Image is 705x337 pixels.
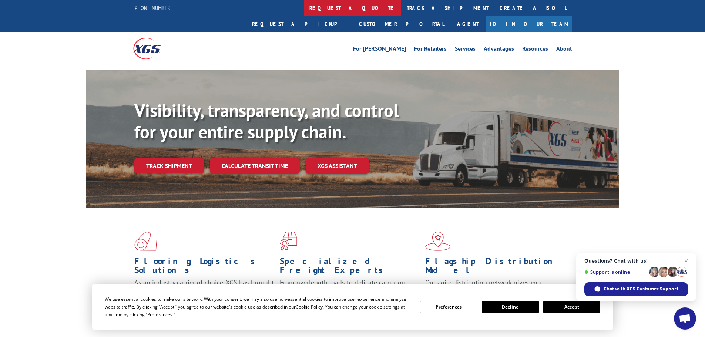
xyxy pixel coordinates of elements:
a: Join Our Team [486,16,572,32]
span: Preferences [147,311,172,318]
button: Accept [543,301,600,313]
span: Questions? Chat with us! [584,258,688,264]
a: Advantages [484,46,514,54]
img: xgs-icon-focused-on-flooring-red [280,232,297,251]
a: About [556,46,572,54]
a: Customer Portal [353,16,450,32]
p: From overlength loads to delicate cargo, our experienced staff knows the best way to move your fr... [280,278,420,311]
div: Open chat [674,307,696,330]
a: Track shipment [134,158,204,173]
span: As an industry carrier of choice, XGS has brought innovation and dedication to flooring logistics... [134,278,274,304]
img: xgs-icon-total-supply-chain-intelligence-red [134,232,157,251]
button: Decline [482,301,539,313]
a: XGS ASSISTANT [306,158,369,174]
img: xgs-icon-flagship-distribution-model-red [425,232,451,251]
span: Close chat [682,256,691,265]
span: Our agile distribution network gives you nationwide inventory management on demand. [425,278,561,296]
div: Chat with XGS Customer Support [584,282,688,296]
h1: Flooring Logistics Solutions [134,257,274,278]
a: Calculate transit time [210,158,300,174]
b: Visibility, transparency, and control for your entire supply chain. [134,99,399,143]
h1: Flagship Distribution Model [425,257,565,278]
a: [PHONE_NUMBER] [133,4,172,11]
h1: Specialized Freight Experts [280,257,420,278]
span: Support is online [584,269,647,275]
span: Cookie Policy [296,304,323,310]
span: Chat with XGS Customer Support [604,286,678,292]
a: Services [455,46,476,54]
button: Preferences [420,301,477,313]
div: Cookie Consent Prompt [92,284,613,330]
a: Resources [522,46,548,54]
a: Agent [450,16,486,32]
a: For [PERSON_NAME] [353,46,406,54]
a: Request a pickup [246,16,353,32]
a: For Retailers [414,46,447,54]
div: We use essential cookies to make our site work. With your consent, we may also use non-essential ... [105,295,411,319]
